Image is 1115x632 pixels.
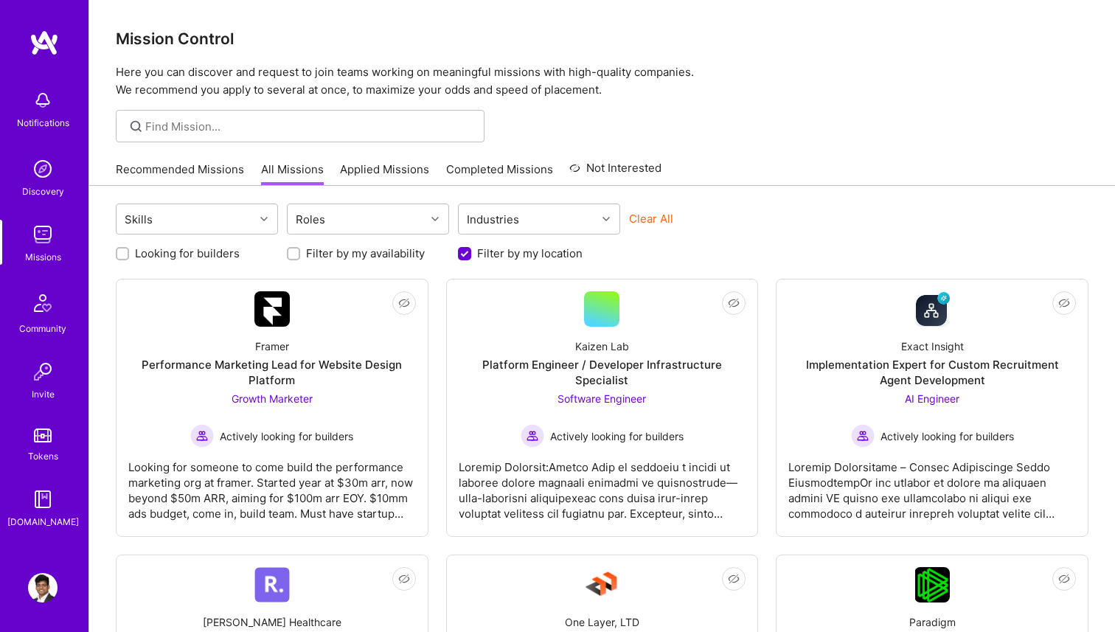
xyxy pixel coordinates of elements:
[569,159,661,186] a: Not Interested
[7,514,79,529] div: [DOMAIN_NAME]
[463,209,523,230] div: Industries
[28,220,58,249] img: teamwork
[17,115,69,131] div: Notifications
[459,357,746,388] div: Platform Engineer / Developer Infrastructure Specialist
[28,357,58,386] img: Invite
[22,184,64,199] div: Discovery
[116,29,1088,48] h3: Mission Control
[116,63,1088,99] p: Here you can discover and request to join teams working on meaningful missions with high-quality ...
[135,246,240,261] label: Looking for builders
[446,162,553,186] a: Completed Missions
[28,573,58,603] img: User Avatar
[25,249,61,265] div: Missions
[431,215,439,223] i: icon Chevron
[398,297,410,309] i: icon EyeClosed
[145,119,473,134] input: Find Mission...
[128,291,416,524] a: Company LogoFramerPerformance Marketing Lead for Website Design PlatformGrowth Marketer Actively ...
[203,614,341,630] div: [PERSON_NAME] Healthcare
[121,209,156,230] div: Skills
[25,285,60,321] img: Community
[254,291,290,327] img: Company Logo
[788,448,1076,521] div: Loremip Dolorsitame – Consec Adipiscinge Seddo EiusmodtempOr inc utlabor et dolore ma aliquaen ad...
[905,392,959,405] span: AI Engineer
[255,338,289,354] div: Framer
[880,428,1014,444] span: Actively looking for builders
[220,428,353,444] span: Actively looking for builders
[788,291,1076,524] a: Company LogoExact InsightImplementation Expert for Custom Recruitment Agent DevelopmentAI Enginee...
[19,321,66,336] div: Community
[459,291,746,524] a: Kaizen LabPlatform Engineer / Developer Infrastructure SpecialistSoftware Engineer Actively looki...
[128,357,416,388] div: Performance Marketing Lead for Website Design Platform
[565,614,639,630] div: One Layer, LTD
[29,29,59,56] img: logo
[575,338,629,354] div: Kaizen Lab
[128,448,416,521] div: Looking for someone to come build the performance marketing org at framer. Started year at $30m a...
[190,424,214,448] img: Actively looking for builders
[1058,297,1070,309] i: icon EyeClosed
[914,291,950,327] img: Company Logo
[28,448,58,464] div: Tokens
[260,215,268,223] i: icon Chevron
[24,573,61,603] a: User Avatar
[557,392,646,405] span: Software Engineer
[28,154,58,184] img: discovery
[292,209,329,230] div: Roles
[1058,573,1070,585] i: icon EyeClosed
[550,428,684,444] span: Actively looking for builders
[261,162,324,186] a: All Missions
[602,215,610,223] i: icon Chevron
[116,162,244,186] a: Recommended Missions
[32,386,55,402] div: Invite
[477,246,583,261] label: Filter by my location
[915,567,950,603] img: Company Logo
[459,448,746,521] div: Loremip Dolorsit:Ametco Adip el seddoeiu t incidi ut laboree dolore magnaali enimadmi ve quisnost...
[728,297,740,309] i: icon EyeClosed
[34,428,52,442] img: tokens
[851,424,875,448] img: Actively looking for builders
[909,614,956,630] div: Paradigm
[629,211,673,226] button: Clear All
[901,338,964,354] div: Exact Insight
[28,86,58,115] img: bell
[398,573,410,585] i: icon EyeClosed
[306,246,425,261] label: Filter by my availability
[728,573,740,585] i: icon EyeClosed
[254,567,290,603] img: Company Logo
[232,392,313,405] span: Growth Marketer
[128,118,145,135] i: icon SearchGrey
[28,485,58,514] img: guide book
[340,162,429,186] a: Applied Missions
[521,424,544,448] img: Actively looking for builders
[584,567,619,603] img: Company Logo
[788,357,1076,388] div: Implementation Expert for Custom Recruitment Agent Development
